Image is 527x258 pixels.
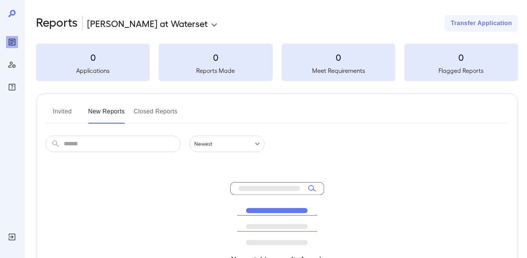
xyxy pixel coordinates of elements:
[36,66,150,75] h5: Applications
[404,66,518,75] h5: Flagged Reports
[6,59,18,71] div: Manage Users
[45,106,79,124] button: Invited
[404,51,518,63] h3: 0
[445,15,518,32] button: Transfer Application
[134,106,178,124] button: Closed Reports
[36,15,78,32] h2: Reports
[159,66,272,75] h5: Reports Made
[6,36,18,48] div: Reports
[88,106,125,124] button: New Reports
[6,231,18,243] div: Log Out
[36,51,150,63] h3: 0
[6,81,18,93] div: FAQ
[36,44,518,81] summary: 0Applications0Reports Made0Meet Requirements0Flagged Reports
[87,17,208,29] p: [PERSON_NAME] at Waterset
[282,51,395,63] h3: 0
[159,51,272,63] h3: 0
[282,66,395,75] h5: Meet Requirements
[189,136,264,152] div: Newest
